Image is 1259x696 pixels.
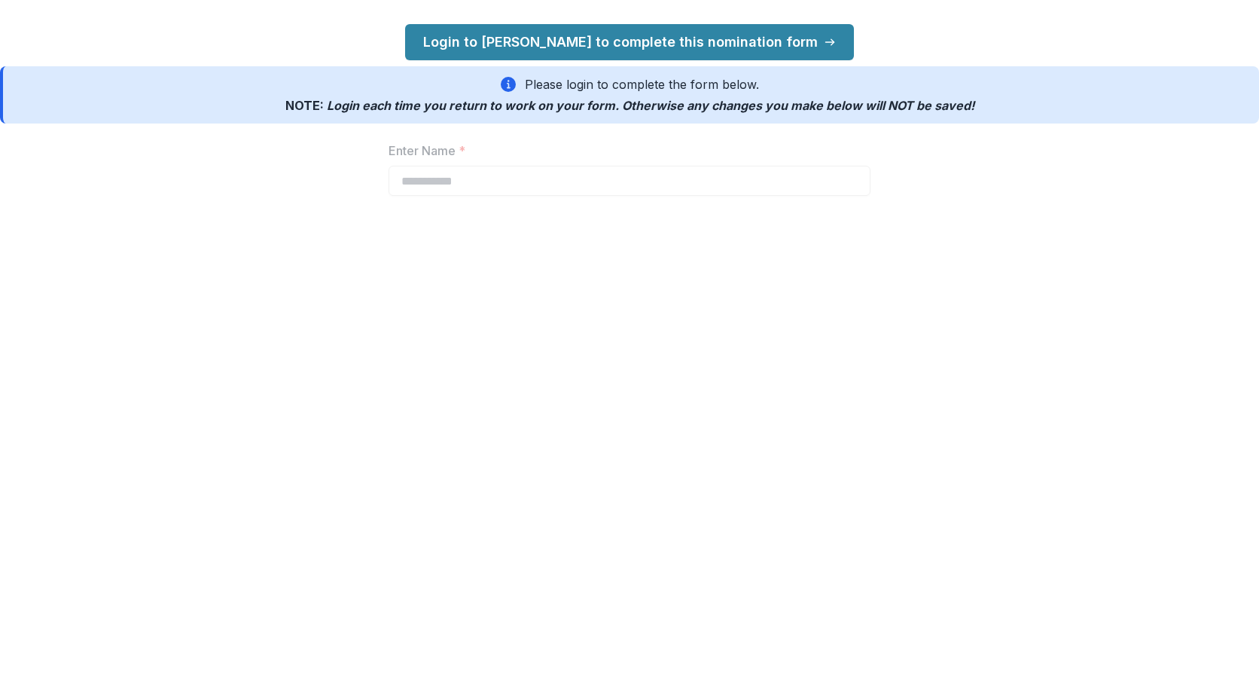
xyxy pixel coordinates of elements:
[389,142,861,160] label: Enter Name
[525,75,759,93] p: Please login to complete the form below.
[285,96,974,114] p: NOTE:
[888,98,913,113] span: NOT
[327,98,974,113] span: Login each time you return to work on your form. Otherwise any changes you make below will be saved!
[405,24,854,60] a: Login to [PERSON_NAME] to complete this nomination form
